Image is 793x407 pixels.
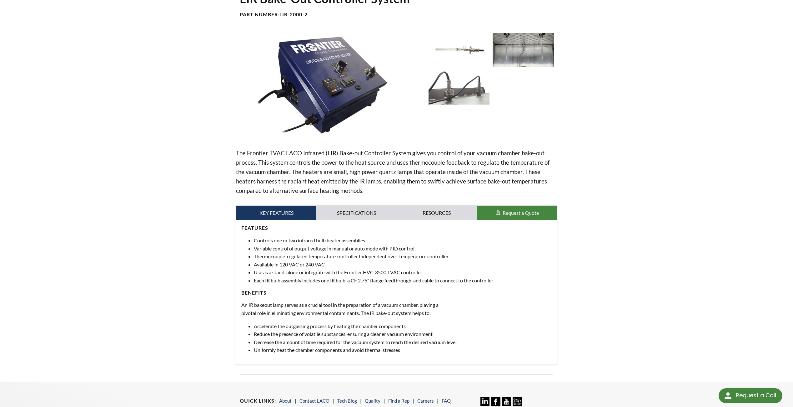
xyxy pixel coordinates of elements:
li: Thermocouple-regulated temperature controller Independent over-temperature controller [254,252,551,260]
li: Controls one or two infrared bulb heater assemblies [254,236,551,245]
img: round button [723,391,733,401]
a: Find a Rep [388,398,409,404]
img: 24/7 Support Icon [513,397,522,406]
a: Tech Blog [337,398,357,404]
p: An IR bakeout lamp serves as a crucial tool in the preparation of a vacuum chamber, playing a piv... [241,301,451,317]
li: Variable control of output voltage in manual or auto mode with PID control [254,245,551,253]
li: Available in 120 VAC or 240 VAC [254,260,551,269]
li: Each IR bulb assembly includes one IR bulb, a CF 2.75” flange feedthrough, and cable to connect t... [254,276,551,285]
p: The Frontier TVAC LACO Infrared (LIR) Bake-out Controller System gives you control of your vacuum... [236,148,557,195]
li: Use as a stand-alone or integrate with the Frontier HVC-3500 TVAC controller [254,268,551,276]
a: Specifications [316,206,396,220]
div: Request a Call [719,388,782,403]
li: Decrease the amount of time required for the vacuum system to reach the desired vacuum level [254,338,551,346]
h4: Benefits [241,290,551,296]
h4: Part Number: [240,11,553,18]
img: LIR Bake-Out Controller [236,33,424,138]
span: Request a Quote [503,210,539,216]
b: LIR-2000-2 [279,11,308,17]
a: Contact LACO [299,398,329,404]
div: Request a Call [736,388,776,403]
a: Quality [365,398,380,404]
img: LIR Bake-Out Bulbs in chamber [493,33,554,67]
h4: Quick Links [240,398,276,404]
a: About [279,398,292,404]
button: Request a Quote [477,206,557,220]
li: Reduce the presence of volatile substances, ensuring a cleaner vacuum environment [254,330,551,338]
li: Uniformly heat the chamber components and avoid thermal stresses [254,346,551,354]
li: Accelerate the outgassing process by heating the chamber components [254,322,551,330]
a: Key Features [236,206,316,220]
a: FAQ [442,398,451,404]
img: LIR Bake-Out External feedthroughs [429,70,489,104]
a: Resources [397,206,477,220]
img: LIR Bake-Out Blub [429,33,489,67]
a: Careers [417,398,434,404]
h4: Features [241,225,551,231]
